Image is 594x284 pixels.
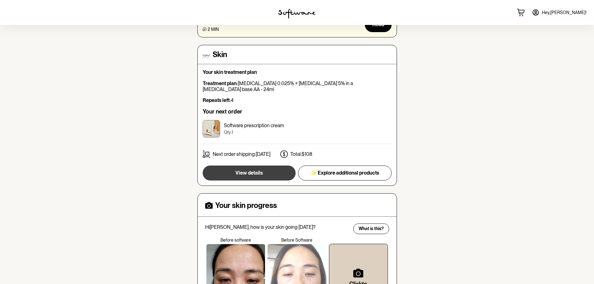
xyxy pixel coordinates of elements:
p: Your skin treatment plan [203,69,392,75]
button: ✨ Explore additional products [298,166,392,181]
img: software logo [278,9,316,19]
p: Before Software [266,238,328,243]
p: [MEDICAL_DATA] 0.025% + [MEDICAL_DATA] 5% in a [MEDICAL_DATA] base AA - 24ml [203,80,392,92]
h4: Your skin progress [215,201,277,210]
span: Hey, [PERSON_NAME] ! [542,10,587,15]
span: What is this? [359,226,384,231]
p: Software prescription cream [224,123,284,128]
strong: Repeats left: [203,97,231,103]
span: View details [235,170,263,176]
span: 2 min [208,27,219,32]
a: Hey,[PERSON_NAME]! [528,5,590,20]
button: View details [203,166,296,181]
p: Qty: 1 [224,130,284,135]
img: ckrjxa58r00013h5xwe9s3e5z.jpg [203,120,220,137]
p: 4 [203,97,392,103]
strong: Treatment plan: [203,80,238,86]
p: Total: $108 [290,151,312,157]
h4: Skin [213,50,227,59]
p: Before software [205,238,267,243]
h6: Your next order [203,108,392,115]
span: ✨ Explore additional products [311,170,379,176]
button: What is this? [353,224,389,234]
p: Hi [PERSON_NAME] , how is your skin going [DATE]? [205,224,349,230]
p: Next order shipping: [DATE] [213,151,270,157]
